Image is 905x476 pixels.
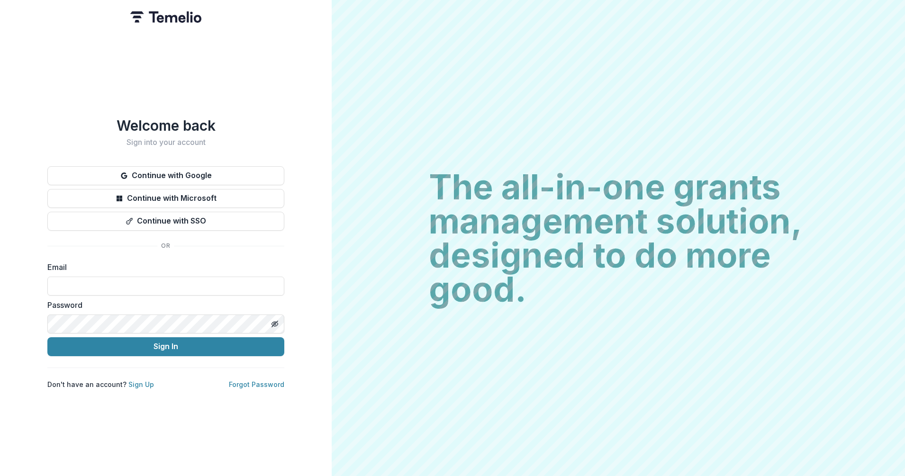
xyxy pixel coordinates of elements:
[47,379,154,389] p: Don't have an account?
[47,117,284,134] h1: Welcome back
[47,189,284,208] button: Continue with Microsoft
[229,380,284,388] a: Forgot Password
[267,316,282,332] button: Toggle password visibility
[47,337,284,356] button: Sign In
[128,380,154,388] a: Sign Up
[130,11,201,23] img: Temelio
[47,212,284,231] button: Continue with SSO
[47,299,279,311] label: Password
[47,166,284,185] button: Continue with Google
[47,261,279,273] label: Email
[47,138,284,147] h2: Sign into your account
